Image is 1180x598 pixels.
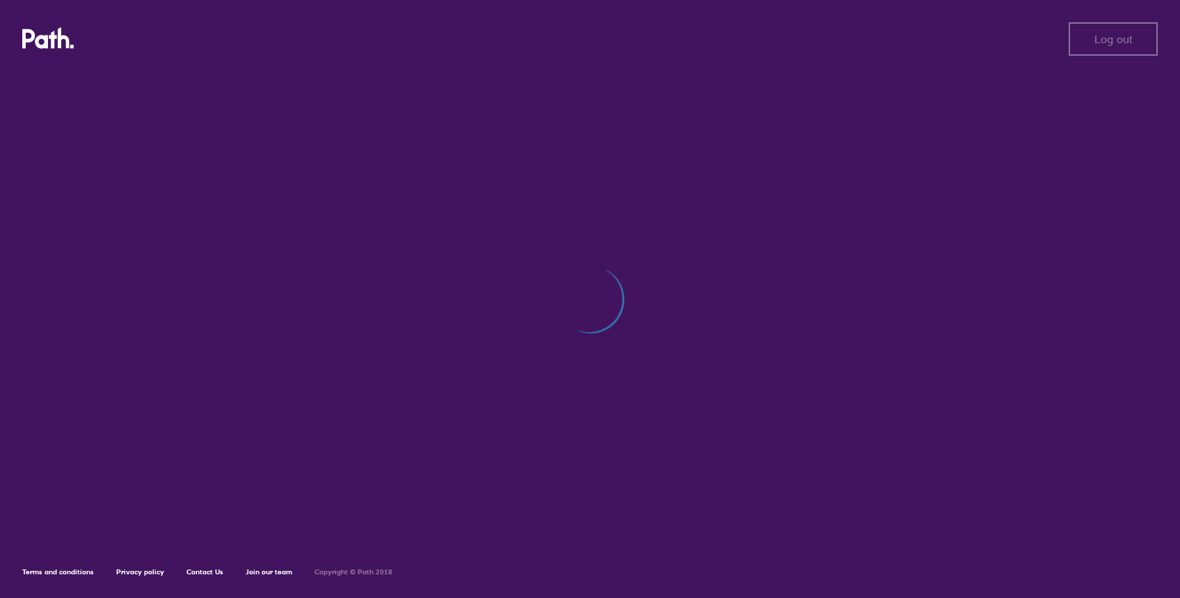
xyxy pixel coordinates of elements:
[1094,33,1133,45] span: Log out
[1069,22,1158,56] button: Log out
[186,567,223,576] a: Contact Us
[22,567,94,576] a: Terms and conditions
[314,568,392,576] h6: Copyright © Path 2018
[246,567,292,576] a: Join our team
[116,567,164,576] a: Privacy policy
